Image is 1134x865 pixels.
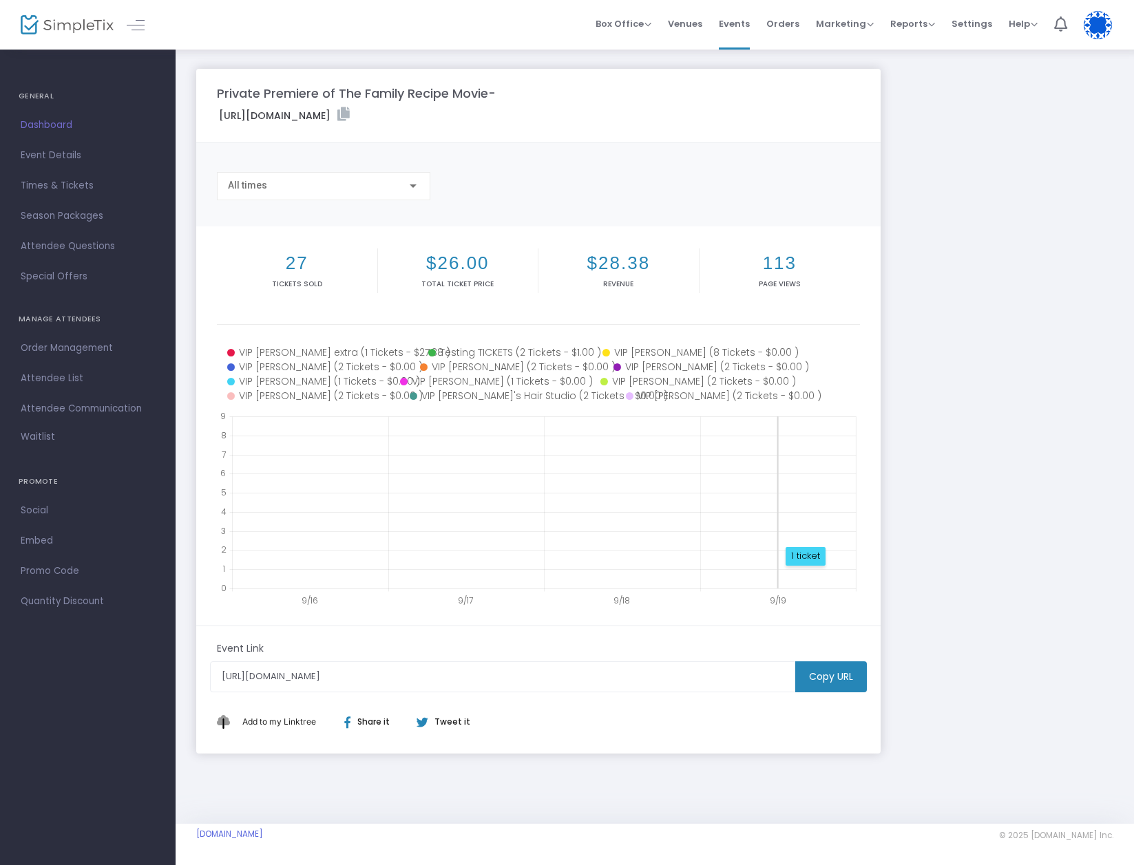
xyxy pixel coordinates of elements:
text: 9 [220,410,226,422]
div: Share it [330,716,416,728]
span: Social [21,502,155,520]
span: Marketing [816,17,874,30]
h2: 113 [702,253,858,274]
span: © 2025 [DOMAIN_NAME] Inc. [999,830,1113,841]
p: Page Views [702,279,858,289]
h2: 27 [220,253,375,274]
span: Dashboard [21,116,155,134]
span: Settings [952,6,992,41]
text: 1 [222,563,225,575]
span: Venues [668,6,702,41]
text: 2 [221,544,227,555]
span: Waitlist [21,430,55,444]
text: 5 [221,487,227,498]
h4: PROMOTE [19,468,157,495]
span: Times & Tickets [21,177,155,195]
span: Attendee Questions [21,237,155,255]
p: Total Ticket Price [381,279,536,289]
m-button: Copy URL [795,661,867,692]
h4: GENERAL [19,83,157,110]
text: 9/16 [302,595,318,606]
span: Event Details [21,147,155,164]
span: Events [719,6,750,41]
text: 7 [222,448,226,460]
span: Orders [766,6,799,41]
button: Add This to My Linktree [239,705,319,738]
h4: MANAGE ATTENDEES [19,306,157,333]
text: 3 [221,524,226,536]
text: 9/18 [613,595,630,606]
span: Season Packages [21,207,155,225]
span: Quantity Discount [21,592,155,610]
label: [URL][DOMAIN_NAME] [219,107,350,123]
text: 9/19 [770,595,786,606]
span: Special Offers [21,268,155,286]
m-panel-title: Private Premiere of The Family Recipe Movie- [217,84,496,103]
span: Attendee Communication [21,400,155,418]
span: Reports [890,17,935,30]
span: All times [228,180,267,191]
span: Box Office [596,17,651,30]
img: linktree [217,715,239,728]
div: Tweet it [403,716,477,728]
a: [DOMAIN_NAME] [196,829,263,840]
p: Revenue [541,279,696,289]
span: Embed [21,532,155,550]
h2: $26.00 [381,253,536,274]
p: Tickets sold [220,279,375,289]
h2: $28.38 [541,253,696,274]
span: Add to my Linktree [242,716,316,727]
text: 9/17 [458,595,473,606]
text: 8 [221,429,227,440]
text: 4 [221,505,227,517]
span: Order Management [21,339,155,357]
m-panel-subtitle: Event Link [217,641,264,656]
text: 0 [221,582,227,594]
span: Help [1009,17,1038,30]
text: 6 [220,467,226,479]
span: Promo Code [21,562,155,580]
span: Attendee List [21,370,155,387]
div: 1 ticket [786,547,826,566]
